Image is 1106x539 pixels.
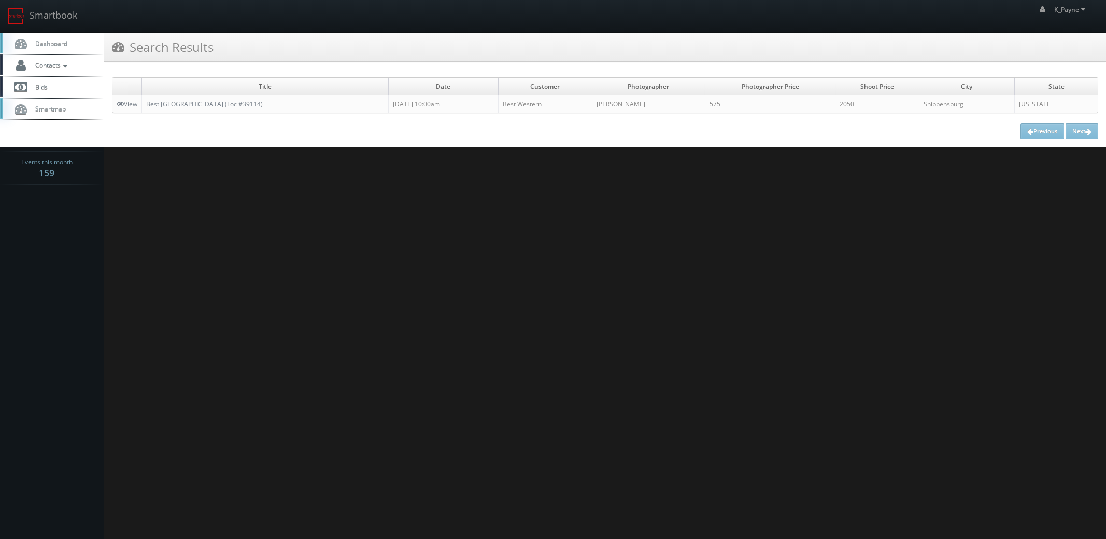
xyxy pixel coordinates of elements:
[1054,5,1088,14] span: K_Payne
[498,95,592,113] td: Best Western
[835,78,919,95] td: Shoot Price
[21,157,73,168] span: Events this month
[919,78,1015,95] td: City
[1015,95,1098,113] td: [US_STATE]
[705,78,835,95] td: Photographer Price
[30,61,70,70] span: Contacts
[498,78,592,95] td: Customer
[592,95,705,113] td: [PERSON_NAME]
[146,100,263,108] a: Best [GEOGRAPHIC_DATA] (Loc #39114)
[835,95,919,113] td: 2050
[592,78,705,95] td: Photographer
[30,39,67,48] span: Dashboard
[39,167,54,179] strong: 159
[30,82,48,91] span: Bids
[112,38,214,56] h3: Search Results
[919,95,1015,113] td: Shippensburg
[1015,78,1098,95] td: State
[705,95,835,113] td: 575
[30,104,66,113] span: Smartmap
[388,95,498,113] td: [DATE] 10:00am
[8,8,24,24] img: smartbook-logo.png
[388,78,498,95] td: Date
[117,100,137,108] a: View
[142,78,389,95] td: Title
